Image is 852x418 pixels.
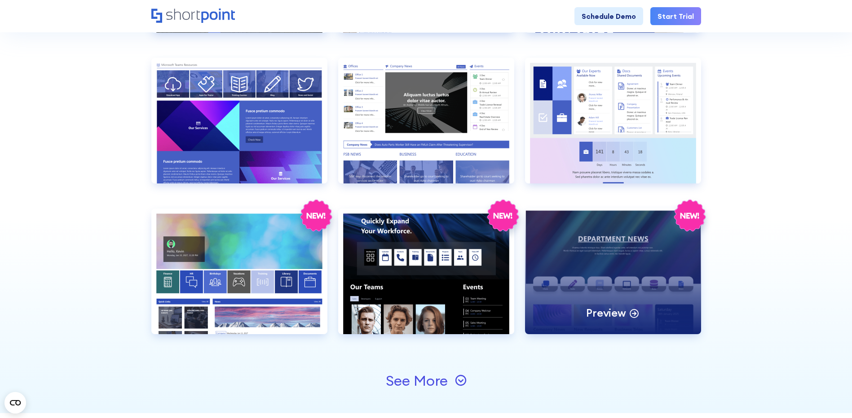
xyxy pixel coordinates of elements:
p: Preview [586,306,626,320]
a: HR 1 [151,58,327,198]
a: HR 4 [151,209,327,348]
iframe: Chat Widget [690,314,852,418]
a: HR 5 [338,209,514,348]
a: HR 3 [525,58,701,198]
a: HR 6Preview [525,209,701,348]
button: Open CMP widget [4,392,26,414]
a: Home [151,9,235,24]
a: Start Trial [650,7,701,25]
a: Schedule Demo [574,7,643,25]
div: See More [386,374,448,388]
a: HR 2 [338,58,514,198]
